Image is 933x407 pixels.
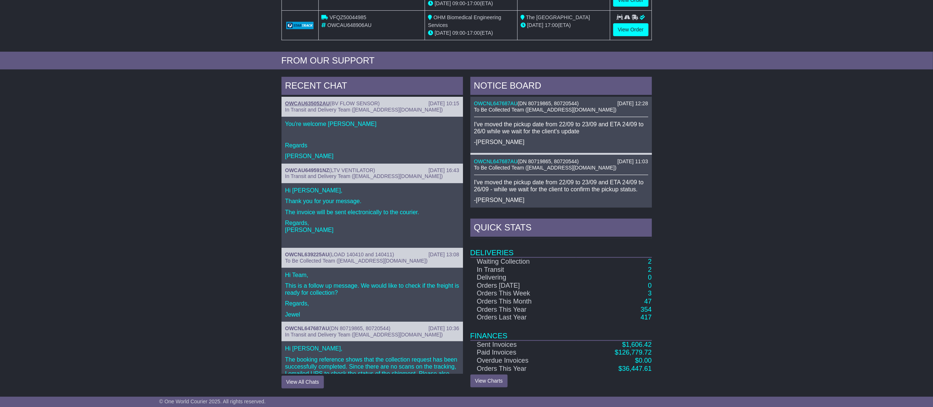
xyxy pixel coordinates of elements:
[470,239,652,257] td: Deliveries
[331,167,373,173] span: LTV VENTILATOR
[470,341,577,349] td: Sent Invoices
[618,365,652,372] a: $36,447.61
[281,55,652,66] div: FROM OUR SUPPORT
[470,322,652,341] td: Finances
[474,138,648,146] p: -[PERSON_NAME]
[470,365,577,373] td: Orders This Year
[615,349,652,356] a: $126,779.72
[285,142,459,149] p: Regards
[332,100,378,106] span: BV FLOW SENSOR
[470,314,577,322] td: Orders Last Year
[519,100,577,106] span: DN 80719865, 80720544
[648,258,652,265] a: 2
[428,252,459,258] div: [DATE] 13:08
[635,357,652,364] a: $0.00
[285,100,459,107] div: ( )
[327,22,372,28] span: OWCAU648906AU
[285,282,459,296] p: This is a follow up message. We would like to check if the freight is ready for collection?
[470,274,577,282] td: Delivering
[285,198,459,205] p: Thank you for your message.
[285,356,459,391] p: The booking reference shows that the collection request has been successfully completed. Since th...
[470,282,577,290] td: Orders [DATE]
[474,158,518,164] a: OWCNL647687AU
[285,120,459,127] p: You're welcome [PERSON_NAME]
[285,107,443,113] span: In Transit and Delivery Team ([EMAIL_ADDRESS][DOMAIN_NAME])
[285,271,459,278] p: Hi Team,
[428,29,514,37] div: - (ETA)
[329,14,366,20] span: VFQZ50044985
[285,173,443,179] span: In Transit and Delivery Team ([EMAIL_ADDRESS][DOMAIN_NAME])
[474,179,648,193] p: I've moved the pickup date from 22/09 to 23/09 and ETA 24/09 to 26/09 - while we wait for the cli...
[452,30,465,36] span: 09:00
[470,298,577,306] td: Orders This Month
[622,341,652,348] a: $1,606.42
[622,365,652,372] span: 36,447.61
[159,399,266,404] span: © One World Courier 2025. All rights reserved.
[467,30,480,36] span: 17:00
[474,121,648,135] p: I've moved the pickup date from 22/09 to 23/09 and ETA 24/09 to 26/0 while we wait for the client...
[281,77,463,97] div: RECENT CHAT
[428,325,459,332] div: [DATE] 10:36
[285,311,459,318] p: Jewel
[467,0,480,6] span: 17:00
[285,332,443,338] span: In Transit and Delivery Team ([EMAIL_ADDRESS][DOMAIN_NAME])
[470,257,577,266] td: Waiting Collection
[285,153,459,160] p: [PERSON_NAME]
[428,100,459,107] div: [DATE] 10:15
[640,314,652,321] a: 417
[617,100,648,107] div: [DATE] 12:28
[474,158,648,165] div: ( )
[648,266,652,273] a: 2
[545,22,558,28] span: 17:00
[285,300,459,307] p: Regards,
[639,357,652,364] span: 0.00
[474,107,616,113] span: To Be Collected Team ([EMAIL_ADDRESS][DOMAIN_NAME])
[285,209,459,216] p: The invoice will be sent electronically to the courier.
[428,14,501,28] span: OHM Biomedical Engineering Services
[331,325,388,331] span: DN 80719865, 80720544
[281,376,324,389] button: View All Chats
[285,258,428,264] span: To Be Collected Team ([EMAIL_ADDRESS][DOMAIN_NAME])
[640,306,652,313] a: 354
[428,167,459,174] div: [DATE] 16:43
[435,30,451,36] span: [DATE]
[648,274,652,281] a: 0
[474,165,616,171] span: To Be Collected Team ([EMAIL_ADDRESS][DOMAIN_NAME])
[285,325,459,332] div: ( )
[285,100,330,106] a: OWCAU635052AU
[519,158,577,164] span: DN 80719865, 80720544
[285,252,329,257] a: OWCNL639225AU
[470,357,577,365] td: Overdue Invoices
[526,14,590,20] span: The [GEOGRAPHIC_DATA]
[474,100,518,106] a: OWCNL647687AU
[618,349,652,356] span: 126,779.72
[521,21,607,29] div: (ETA)
[470,290,577,298] td: Orders This Week
[285,325,329,331] a: OWCNL647687AU
[470,219,652,239] div: Quick Stats
[470,306,577,314] td: Orders This Year
[474,100,648,107] div: ( )
[626,341,652,348] span: 1,606.42
[285,187,459,194] p: Hi [PERSON_NAME],
[285,167,459,174] div: ( )
[527,22,543,28] span: [DATE]
[644,298,652,305] a: 47
[452,0,465,6] span: 09:00
[470,77,652,97] div: NOTICE BOARD
[648,282,652,289] a: 0
[470,266,577,274] td: In Transit
[617,158,648,165] div: [DATE] 11:03
[331,252,393,257] span: LOAD 140410 and 140411
[648,290,652,297] a: 3
[474,196,648,203] p: -[PERSON_NAME]
[285,167,329,173] a: OWCAU649591NZ
[435,0,451,6] span: [DATE]
[285,345,459,352] p: Hi [PERSON_NAME],
[285,252,459,258] div: ( )
[470,374,508,387] a: View Charts
[613,23,649,36] a: View Order
[470,349,577,357] td: Paid Invoices
[285,219,459,233] p: Regards, [PERSON_NAME]
[286,22,314,29] img: GetCarrierServiceLogo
